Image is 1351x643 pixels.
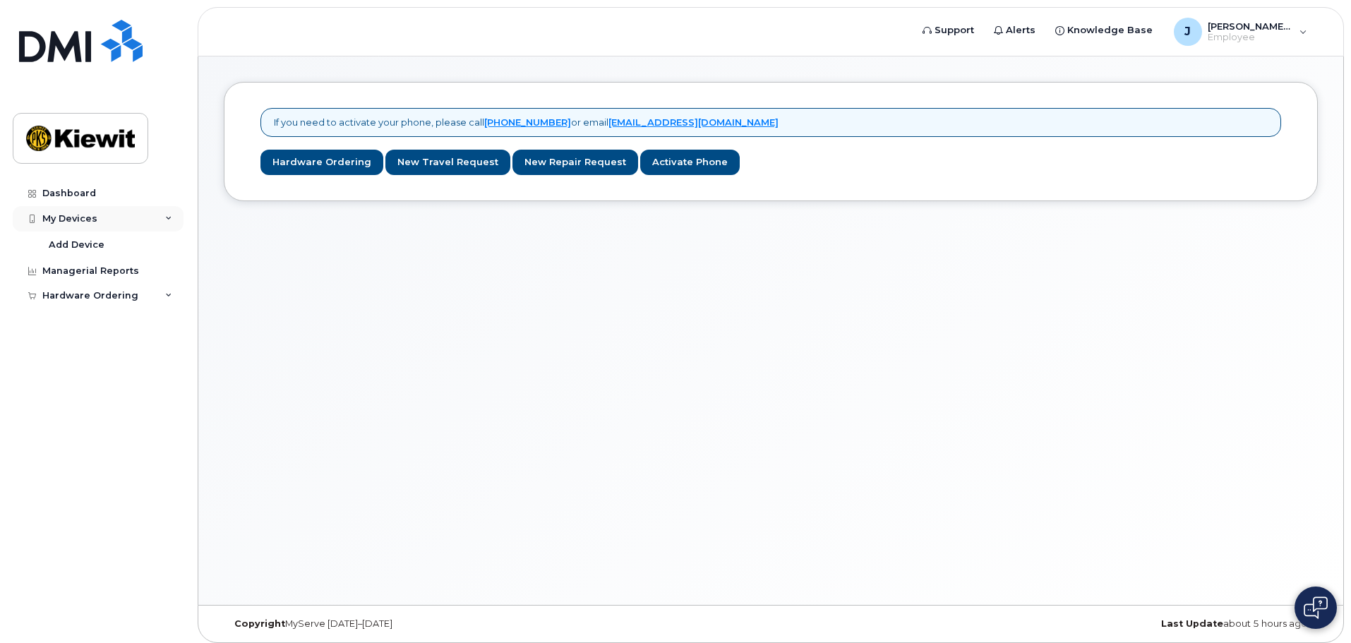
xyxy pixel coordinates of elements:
[512,150,638,176] a: New Repair Request
[1161,618,1223,629] strong: Last Update
[1304,596,1328,619] img: Open chat
[484,116,571,128] a: [PHONE_NUMBER]
[953,618,1318,630] div: about 5 hours ago
[234,618,285,629] strong: Copyright
[260,150,383,176] a: Hardware Ordering
[608,116,779,128] a: [EMAIL_ADDRESS][DOMAIN_NAME]
[385,150,510,176] a: New Travel Request
[274,116,779,129] p: If you need to activate your phone, please call or email
[224,618,589,630] div: MyServe [DATE]–[DATE]
[640,150,740,176] a: Activate Phone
